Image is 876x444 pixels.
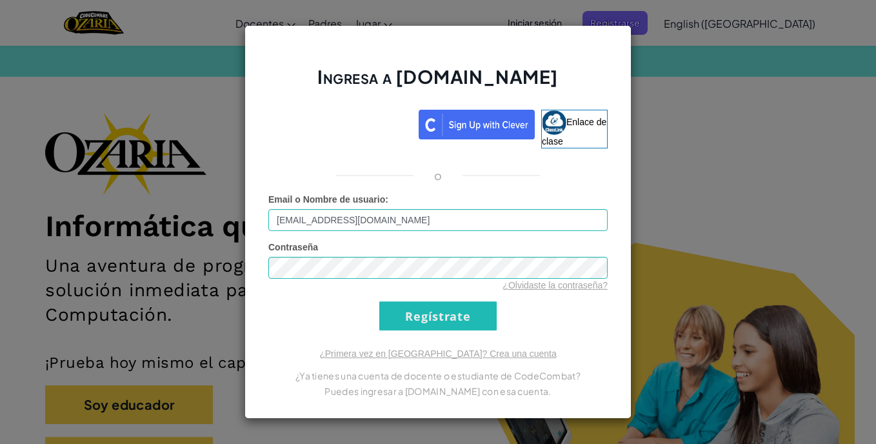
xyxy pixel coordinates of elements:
a: ¿Olvidaste la contraseña? [503,280,608,290]
iframe: Botón Iniciar sesión con Google [262,108,419,137]
span: Contraseña [268,242,318,252]
input: Regístrate [379,301,497,330]
img: classlink-logo-small.png [542,110,566,135]
a: ¿Primera vez en [GEOGRAPHIC_DATA]? Crea una cuenta [319,348,557,359]
p: o [434,168,442,183]
p: ¿Ya tienes una cuenta de docente o estudiante de CodeCombat? [268,368,608,383]
span: Email o Nombre de usuario [268,194,385,205]
span: Enlace de clase [542,117,606,146]
img: clever_sso_button@2x.png [419,110,535,139]
h2: Ingresa a [DOMAIN_NAME] [268,65,608,102]
p: Puedes ingresar a [DOMAIN_NAME] con esa cuenta. [268,383,608,399]
label: : [268,193,388,206]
